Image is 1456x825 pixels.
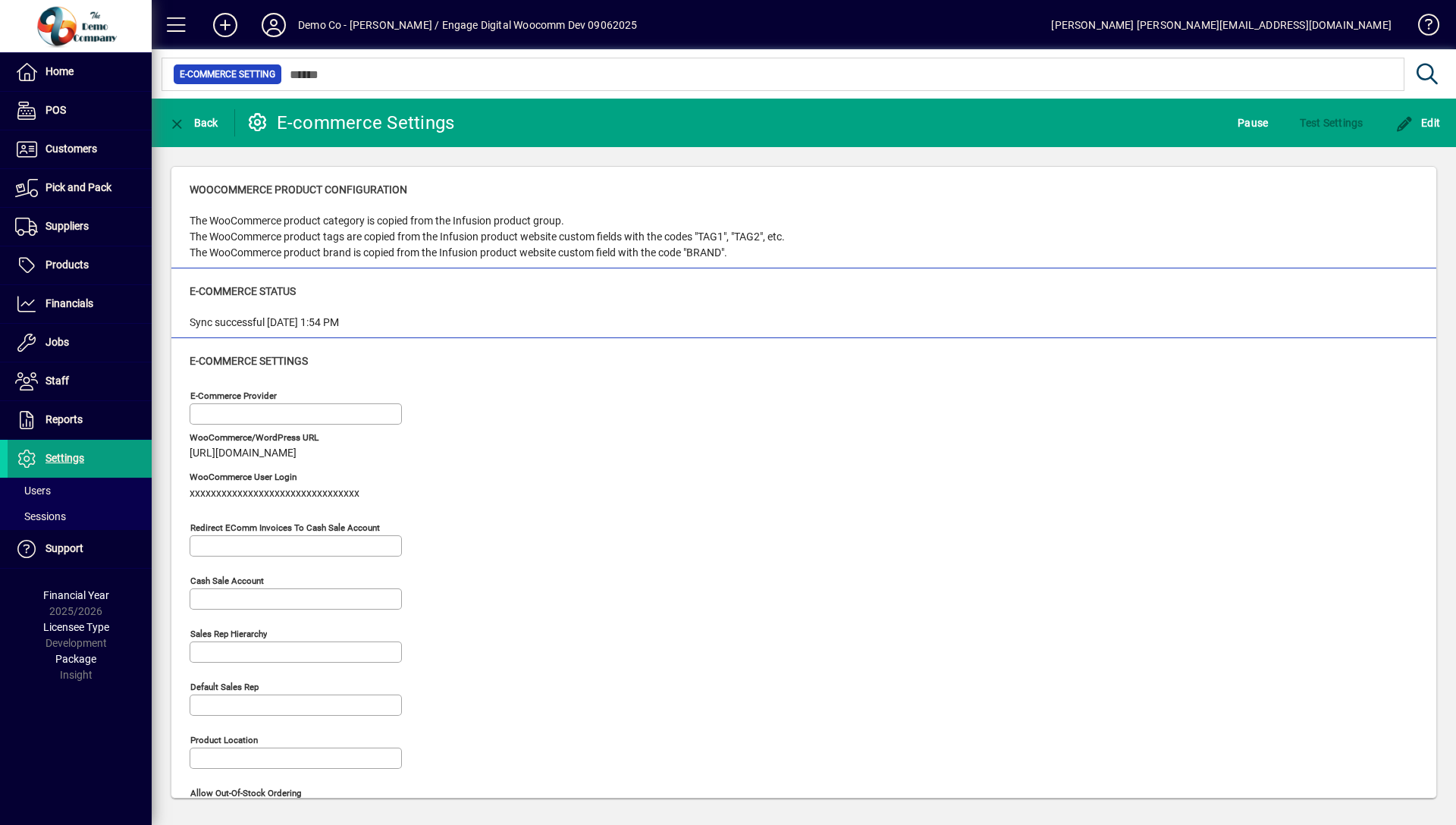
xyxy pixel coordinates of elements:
span: Support [45,542,83,554]
a: Users [8,478,152,503]
span: E-commerce Status [190,285,296,297]
span: Staff [45,375,69,387]
a: Pick and Pack [8,169,152,207]
span: Settings [45,452,84,464]
span: E-commerce Settings [190,355,308,367]
a: Sessions [8,503,152,529]
button: Edit [1392,109,1445,136]
mat-label: Default sales rep [190,682,259,692]
span: Users [15,485,51,497]
app-page-header-button: Back [152,109,235,136]
a: Reports [8,401,152,439]
div: Sync successful [DATE] 1:54 PM [190,315,339,331]
a: Jobs [8,324,152,362]
span: Customers [45,143,97,155]
div: [PERSON_NAME] [PERSON_NAME][EMAIL_ADDRESS][DOMAIN_NAME] [1051,13,1392,37]
a: Customers [8,130,152,168]
span: Pause [1238,111,1268,135]
div: Demo Co - [PERSON_NAME] / Engage Digital Woocomm Dev 09062025 [298,13,638,37]
mat-label: Allow out-of-stock ordering [190,788,301,798]
a: Products [8,246,152,284]
mat-label: Sales Rep Hierarchy [190,629,267,639]
span: POS [45,104,66,116]
a: POS [8,92,152,130]
span: Pick and Pack [45,181,111,193]
span: Suppliers [45,220,89,232]
span: Products [45,259,89,271]
span: Financials [45,297,93,309]
span: Back [168,117,218,129]
span: Reports [45,413,83,425]
mat-label: Redirect eComm Invoices to Cash Sale Account [190,522,380,533]
button: Back [164,109,222,136]
span: Financial Year [43,589,109,601]
button: Pause [1234,109,1272,136]
button: Add [201,11,249,39]
mat-label: E-commerce Provider [190,391,277,401]
span: Home [45,65,74,77]
a: Knowledge Base [1407,3,1437,52]
a: Staff [8,362,152,400]
span: Sessions [15,510,66,522]
a: Suppliers [8,208,152,246]
div: The WooCommerce product category is copied from the Infusion product group. The WooCommerce produ... [190,213,785,261]
span: Edit [1395,117,1441,129]
a: Support [8,530,152,568]
span: WooCommerce User Login [190,472,359,482]
span: Licensee Type [43,621,109,633]
mat-label: Product location [190,735,258,745]
span: E-commerce Setting [180,67,275,82]
button: Profile [249,11,298,39]
span: WooCommerce product configuration [190,184,407,196]
span: xxxxxxxxxxxxxxxxxxxxxxxxxxxxxxxx [190,488,359,500]
span: Package [55,653,96,665]
mat-label: Cash sale account [190,576,264,586]
span: [URL][DOMAIN_NAME] [190,447,297,460]
a: Home [8,53,152,91]
div: E-commerce Settings [246,111,455,135]
span: Jobs [45,336,69,348]
a: Financials [8,285,152,323]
